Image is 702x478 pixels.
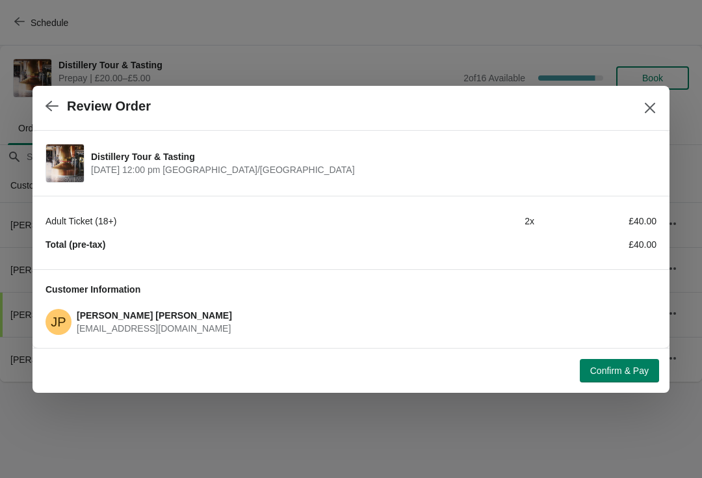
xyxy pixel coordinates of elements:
[91,163,650,176] span: [DATE] 12:00 pm [GEOGRAPHIC_DATA]/[GEOGRAPHIC_DATA]
[45,284,140,295] span: Customer Information
[91,150,650,163] span: Distillery Tour & Tasting
[45,215,412,228] div: Adult Ticket (18+)
[412,215,534,228] div: 2 x
[534,238,656,251] div: £40.00
[67,99,151,114] h2: Review Order
[638,96,662,120] button: Close
[45,239,105,250] strong: Total (pre-tax)
[77,310,232,321] span: [PERSON_NAME] [PERSON_NAME]
[46,144,84,182] img: Distillery Tour & Tasting | | August 27 | 12:00 pm Europe/London
[590,365,649,376] span: Confirm & Pay
[580,359,659,382] button: Confirm & Pay
[45,309,71,335] span: John
[51,315,66,329] text: JP
[534,215,656,228] div: £40.00
[77,323,231,334] span: [EMAIL_ADDRESS][DOMAIN_NAME]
